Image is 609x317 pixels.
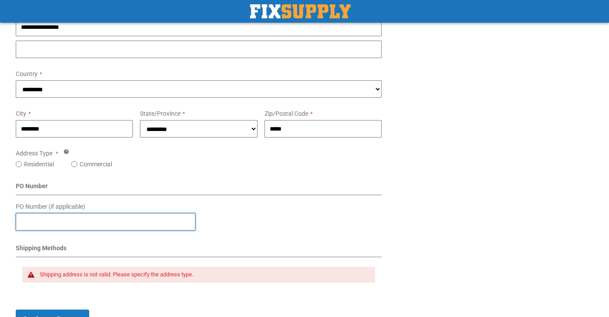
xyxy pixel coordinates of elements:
span: Country [16,70,38,77]
div: Shipping Methods [16,244,382,257]
span: Address Type [16,150,52,157]
img: Fix Industrial Supply [250,4,351,18]
span: Zip/Postal Code [264,110,308,117]
div: Shipping address is not valid. Please specify the address type. [40,271,366,278]
label: Residential [24,160,54,169]
label: Commercial [80,160,112,169]
div: PO Number [16,182,382,195]
span: PO Number (if applicable) [16,203,85,210]
span: City [16,110,26,117]
span: State/Province [140,110,181,117]
a: store logo [250,4,351,18]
